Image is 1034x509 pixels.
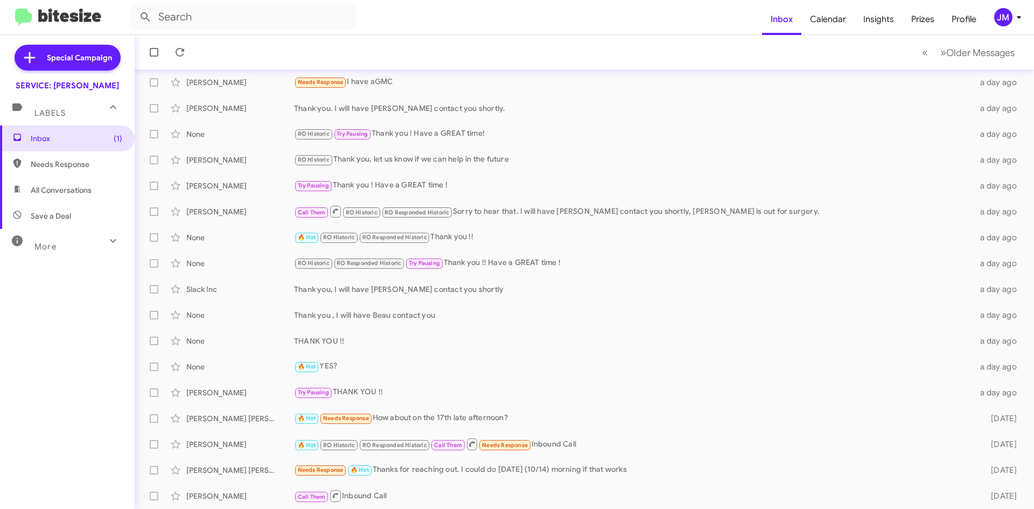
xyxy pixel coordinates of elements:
div: a day ago [974,206,1025,217]
span: Needs Response [482,442,528,449]
a: Insights [855,4,903,35]
div: JM [994,8,1012,26]
span: 🔥 Hot [298,442,316,449]
span: Try Pausing [409,260,440,267]
a: Profile [943,4,985,35]
div: Inbound Call [294,437,974,451]
div: Thank you. I will have [PERSON_NAME] contact you shortly. [294,103,974,114]
div: Thank you ! Have a GREAT time ! [294,179,974,192]
span: Call Them [298,493,326,500]
span: Older Messages [946,47,1015,59]
span: RO Historic [346,209,378,216]
div: a day ago [974,129,1025,140]
span: 🔥 Hot [298,363,316,370]
div: None [186,310,294,320]
div: I have aGMC [294,76,974,88]
span: 🔥 Hot [351,466,369,473]
div: None [186,361,294,372]
span: Try Pausing [298,182,329,189]
div: SERVICE: [PERSON_NAME] [16,80,119,91]
div: YES? [294,360,974,373]
div: Sorry to hear that. I will have [PERSON_NAME] contact you shortly, [PERSON_NAME] is out for surgery. [294,205,974,218]
span: Needs Response [323,415,369,422]
span: RO Historic [298,130,330,137]
span: » [940,46,946,59]
div: a day ago [974,361,1025,372]
span: Inbox [31,133,122,144]
span: Save a Deal [31,211,71,221]
span: RO Responded Historic [362,442,427,449]
span: Call Them [298,209,326,216]
span: 🔥 Hot [298,234,316,241]
span: « [922,46,928,59]
span: RO Responded Historic [337,260,401,267]
div: [PERSON_NAME] [186,103,294,114]
div: Thank you !! Have a GREAT time ! [294,257,974,269]
nav: Page navigation example [916,41,1021,64]
a: Special Campaign [15,45,121,71]
div: THANK YOU !! [294,386,974,399]
div: a day ago [974,232,1025,243]
span: Needs Response [298,466,344,473]
span: Labels [34,108,66,118]
span: RO Historic [323,442,355,449]
span: Try Pausing [298,389,329,396]
div: a day ago [974,310,1025,320]
div: Thank you, let us know if we can help in the future [294,154,974,166]
div: [DATE] [974,491,1025,501]
div: Inbound Call [294,489,974,503]
div: THANK YOU !! [294,336,974,346]
div: a day ago [974,180,1025,191]
div: Thank you , I will have Beau contact you [294,310,974,320]
span: Needs Response [298,79,344,86]
span: All Conversations [31,185,92,196]
span: 🔥 Hot [298,415,316,422]
a: Calendar [801,4,855,35]
input: Search [130,4,357,30]
div: a day ago [974,336,1025,346]
div: None [186,232,294,243]
span: RO Historic [323,234,355,241]
div: Thank you, I will have [PERSON_NAME] contact you shortly [294,284,974,295]
div: [DATE] [974,439,1025,450]
div: [PERSON_NAME] [186,387,294,398]
div: [DATE] [974,413,1025,424]
div: None [186,129,294,140]
div: How about on the 17th late afternoon? [294,412,974,424]
span: Needs Response [31,159,122,170]
div: [PERSON_NAME] [186,206,294,217]
button: Next [934,41,1021,64]
div: [PERSON_NAME] [PERSON_NAME] [186,465,294,476]
span: RO Responded Historic [362,234,427,241]
button: Previous [916,41,934,64]
div: a day ago [974,387,1025,398]
button: JM [985,8,1022,26]
div: a day ago [974,77,1025,88]
span: Try Pausing [337,130,368,137]
div: [PERSON_NAME] [186,155,294,165]
span: RO Historic [298,156,330,163]
div: [PERSON_NAME] [186,180,294,191]
span: Call Them [434,442,462,449]
span: More [34,242,57,252]
div: [PERSON_NAME] [PERSON_NAME] [186,413,294,424]
div: [PERSON_NAME] [186,77,294,88]
div: a day ago [974,103,1025,114]
div: a day ago [974,155,1025,165]
div: [PERSON_NAME] [186,491,294,501]
div: None [186,258,294,269]
a: Inbox [762,4,801,35]
div: a day ago [974,258,1025,269]
div: None [186,336,294,346]
span: (1) [114,133,122,144]
div: Thank you !! [294,231,974,243]
div: [PERSON_NAME] [186,439,294,450]
span: Special Campaign [47,52,112,63]
span: Prizes [903,4,943,35]
div: Thank you ! Have a GREAT time! [294,128,974,140]
div: a day ago [974,284,1025,295]
div: Thanks for reaching out. I could do [DATE] (10/14) morning if that works [294,464,974,476]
